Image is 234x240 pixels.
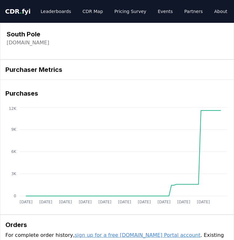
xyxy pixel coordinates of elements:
tspan: [DATE] [99,200,112,204]
tspan: 12K [9,106,17,111]
tspan: [DATE] [79,200,92,204]
tspan: [DATE] [118,200,131,204]
a: Leaderboards [36,6,76,17]
tspan: [DATE] [197,200,210,204]
tspan: [DATE] [59,200,72,204]
tspan: [DATE] [177,200,190,204]
span: . [20,8,22,15]
a: sign up for a free [DOMAIN_NAME] Portal account [75,232,201,238]
a: Pricing Survey [109,6,151,17]
tspan: [DATE] [138,200,151,204]
a: CDR Map [78,6,108,17]
a: [DOMAIN_NAME] [7,39,49,47]
a: CDR.fyi [5,7,31,16]
span: CDR fyi [5,8,31,15]
tspan: [DATE] [20,200,33,204]
h3: Purchaser Metrics [5,65,229,74]
h3: Purchases [5,89,229,98]
tspan: 9K [11,127,17,132]
tspan: [DATE] [39,200,52,204]
h3: South Pole [7,29,49,39]
tspan: 0 [14,194,16,198]
a: Events [153,6,178,17]
tspan: 6K [11,149,17,154]
tspan: 3K [11,172,17,176]
h3: Orders [5,220,229,230]
tspan: [DATE] [158,200,171,204]
a: Partners [179,6,208,17]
